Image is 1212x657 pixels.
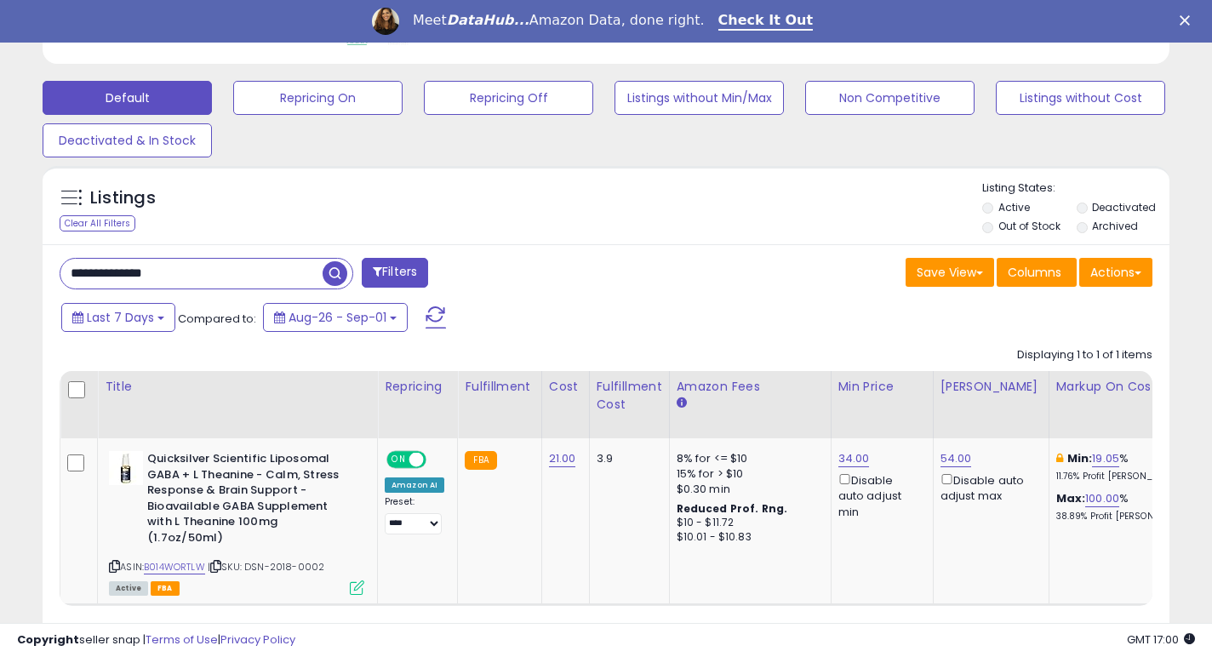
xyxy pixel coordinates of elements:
div: Meet Amazon Data, done right. [413,12,705,29]
div: $10 - $11.72 [677,516,818,530]
div: ASIN: [109,451,364,593]
a: Check It Out [718,12,814,31]
span: Last 7 Days [87,309,154,326]
a: 54.00 [940,450,972,467]
a: 19.05 [1092,450,1119,467]
div: % [1056,451,1198,483]
span: OFF [424,453,451,467]
i: DataHub... [447,12,529,28]
a: 21.00 [549,450,576,467]
button: Default [43,81,212,115]
div: Fulfillment [465,378,534,396]
img: Profile image for Georgie [372,8,399,35]
div: Min Price [838,378,926,396]
span: All listings currently available for purchase on Amazon [109,581,148,596]
div: [PERSON_NAME] [940,378,1042,396]
a: Privacy Policy [220,631,295,648]
button: Deactivated & In Stock [43,123,212,157]
small: FBA [465,451,496,470]
button: Filters [362,258,428,288]
button: Listings without Min/Max [615,81,784,115]
p: 38.89% Profit [PERSON_NAME] [1056,511,1198,523]
div: Title [105,378,370,396]
span: ON [388,453,409,467]
div: Cost [549,378,582,396]
div: Disable auto adjust min [838,471,920,520]
span: | SKU: DSN-2018-0002 [208,560,324,574]
div: Displaying 1 to 1 of 1 items [1017,347,1152,363]
button: Listings without Cost [996,81,1165,115]
div: Amazon Fees [677,378,824,396]
label: Archived [1092,219,1138,233]
div: Disable auto adjust max [940,471,1036,504]
div: Markup on Cost [1056,378,1203,396]
div: $10.01 - $10.83 [677,530,818,545]
span: Compared to: [178,311,256,327]
div: Preset: [385,496,444,534]
div: 3.9 [597,451,656,466]
span: FBA [151,581,180,596]
small: Amazon Fees. [677,396,687,411]
b: Quicksilver Scientific Liposomal GABA + L Theanine - Calm, Stress Response & Brain Support - Bioa... [147,451,354,550]
button: Columns [997,258,1077,287]
img: 31-R5NZ6OqL._SL40_.jpg [109,451,143,485]
div: seller snap | | [17,632,295,648]
button: Repricing Off [424,81,593,115]
button: Repricing On [233,81,403,115]
div: 8% for <= $10 [677,451,818,466]
th: The percentage added to the cost of goods (COGS) that forms the calculator for Min & Max prices. [1049,371,1210,438]
span: 2025-09-9 17:00 GMT [1127,631,1195,648]
a: B014WORTLW [144,560,205,574]
p: Listing States: [982,180,1169,197]
button: Actions [1079,258,1152,287]
label: Out of Stock [998,219,1060,233]
p: 11.76% Profit [PERSON_NAME] [1056,471,1198,483]
div: Amazon AI [385,477,444,493]
h5: Listings [90,186,156,210]
span: Columns [1008,264,1061,281]
b: Min: [1067,450,1093,466]
button: Save View [906,258,994,287]
b: Max: [1056,490,1086,506]
label: Deactivated [1092,200,1156,214]
button: Last 7 Days [61,303,175,332]
button: Aug-26 - Sep-01 [263,303,408,332]
div: % [1056,491,1198,523]
a: 34.00 [838,450,870,467]
button: Non Competitive [805,81,975,115]
a: 100.00 [1085,490,1119,507]
span: Aug-26 - Sep-01 [289,309,386,326]
div: Repricing [385,378,450,396]
strong: Copyright [17,631,79,648]
div: 15% for > $10 [677,466,818,482]
div: $0.30 min [677,482,818,497]
div: Close [1180,15,1197,26]
b: Reduced Prof. Rng. [677,501,788,516]
label: Active [998,200,1030,214]
a: Terms of Use [146,631,218,648]
div: Clear All Filters [60,215,135,231]
div: Fulfillment Cost [597,378,662,414]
